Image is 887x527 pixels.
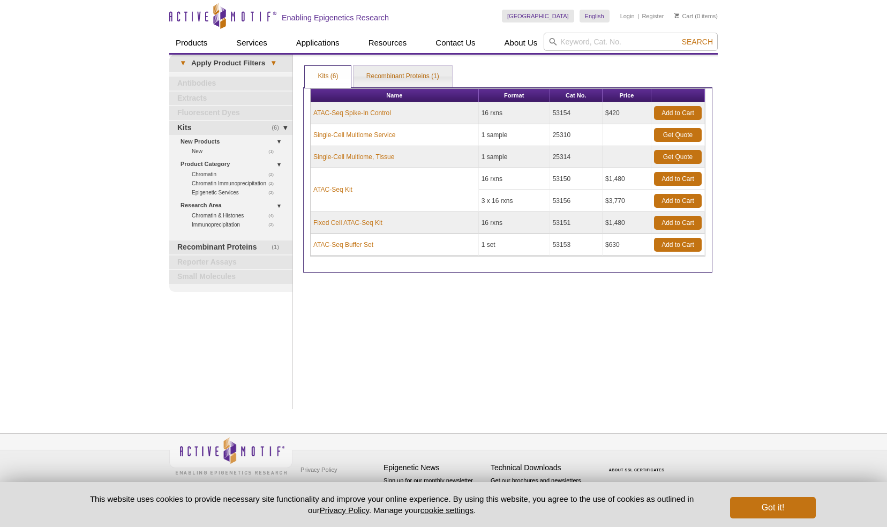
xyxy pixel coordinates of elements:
[603,212,651,234] td: $1,480
[192,220,280,229] a: (2)Immunoprecipitation
[268,211,280,220] span: (4)
[272,121,285,135] span: (6)
[320,506,369,515] a: Privacy Policy
[268,170,280,179] span: (2)
[491,463,592,472] h4: Technical Downloads
[674,13,679,18] img: Your Cart
[268,188,280,197] span: (2)
[603,168,651,190] td: $1,480
[682,37,713,46] span: Search
[550,212,603,234] td: 53151
[550,234,603,256] td: 53153
[362,33,414,53] a: Resources
[169,434,292,477] img: Active Motif,
[313,185,352,194] a: ATAC-Seq Kit
[479,146,550,168] td: 1 sample
[620,12,635,20] a: Login
[169,77,292,91] a: Antibodies
[175,58,191,68] span: ▾
[674,10,718,22] li: (0 items)
[654,238,702,252] a: Add to Cart
[354,66,452,87] a: Recombinant Proteins (1)
[637,10,639,22] li: |
[313,152,394,162] a: Single-Cell Multiome, Tissue
[230,33,274,53] a: Services
[544,33,718,51] input: Keyword, Cat. No.
[192,188,280,197] a: (2)Epigenetic Services
[654,216,702,230] a: Add to Cart
[550,89,603,102] th: Cat No.
[603,234,651,256] td: $630
[384,463,485,472] h4: Epigenetic News
[313,240,373,250] a: ATAC-Seq Buffer Set
[603,190,651,212] td: $3,770
[169,240,292,254] a: (1)Recombinant Proteins
[169,255,292,269] a: Reporter Assays
[654,172,702,186] a: Add to Cart
[298,478,354,494] a: Terms & Conditions
[384,476,485,513] p: Sign up for our monthly newsletter highlighting recent publications in the field of epigenetics.
[491,476,592,503] p: Get our brochures and newsletters, or request them by mail.
[550,102,603,124] td: 53154
[429,33,482,53] a: Contact Us
[272,240,285,254] span: (1)
[313,130,395,140] a: Single-Cell Multiome Service
[654,106,702,120] a: Add to Cart
[654,128,702,142] a: Get Quote
[192,147,280,156] a: (1)New
[479,89,550,102] th: Format
[679,37,716,47] button: Search
[313,108,391,118] a: ATAC-Seq Spike-In Control
[311,89,479,102] th: Name
[609,468,665,472] a: ABOUT SSL CERTIFICATES
[642,12,664,20] a: Register
[479,102,550,124] td: 16 rxns
[169,33,214,53] a: Products
[282,13,389,22] h2: Enabling Epigenetics Research
[550,146,603,168] td: 25314
[268,179,280,188] span: (2)
[265,58,282,68] span: ▾
[169,92,292,106] a: Extracts
[192,179,280,188] a: (2)Chromatin Immunoprecipitation
[71,493,712,516] p: This website uses cookies to provide necessary site functionality and improve your online experie...
[479,190,550,212] td: 3 x 16 rxns
[169,270,292,284] a: Small Molecules
[730,497,816,518] button: Got it!
[181,200,286,211] a: Research Area
[603,102,651,124] td: $420
[502,10,574,22] a: [GEOGRAPHIC_DATA]
[550,190,603,212] td: 53156
[169,121,292,135] a: (6)Kits
[498,33,544,53] a: About Us
[603,89,651,102] th: Price
[654,150,702,164] a: Get Quote
[169,55,292,72] a: ▾Apply Product Filters▾
[479,168,550,190] td: 16 rxns
[479,124,550,146] td: 1 sample
[268,147,280,156] span: (1)
[181,136,286,147] a: New Products
[674,12,693,20] a: Cart
[298,462,340,478] a: Privacy Policy
[598,453,678,476] table: Click to Verify - This site chose Symantec SSL for secure e-commerce and confidential communicati...
[479,212,550,234] td: 16 rxns
[313,218,382,228] a: Fixed Cell ATAC-Seq Kit
[192,211,280,220] a: (4)Chromatin & Histones
[305,66,351,87] a: Kits (6)
[550,168,603,190] td: 53150
[181,159,286,170] a: Product Category
[420,506,473,515] button: cookie settings
[654,194,702,208] a: Add to Cart
[169,106,292,120] a: Fluorescent Dyes
[268,220,280,229] span: (2)
[580,10,610,22] a: English
[550,124,603,146] td: 25310
[479,234,550,256] td: 1 set
[290,33,346,53] a: Applications
[192,170,280,179] a: (2)Chromatin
